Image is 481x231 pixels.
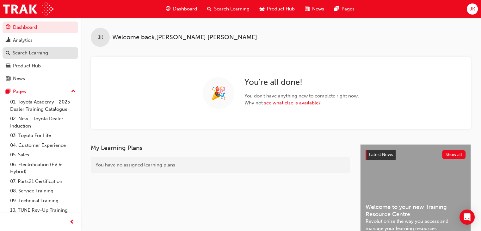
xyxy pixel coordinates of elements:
a: pages-iconPages [329,3,360,16]
span: news-icon [6,76,10,82]
a: car-iconProduct Hub [255,3,300,16]
a: news-iconNews [300,3,329,16]
span: Search Learning [214,5,250,13]
div: Analytics [13,37,33,44]
span: Welcome to your new Training Resource Centre [366,203,466,218]
span: news-icon [305,5,310,13]
span: car-icon [260,5,264,13]
span: Why not [244,99,359,107]
span: Dashboard [173,5,197,13]
button: JK [467,3,478,15]
a: 08. Service Training [8,186,78,196]
a: 05. Sales [8,150,78,160]
div: News [13,75,25,82]
span: car-icon [6,63,10,69]
span: chart-icon [6,38,10,43]
a: Analytics [3,34,78,46]
a: 01. Toyota Academy - 2025 Dealer Training Catalogue [8,97,78,114]
span: Latest News [369,152,393,157]
span: JK [470,5,475,13]
button: DashboardAnalyticsSearch LearningProduct HubNews [3,20,78,86]
a: 06. Electrification (EV & Hybrid) [8,160,78,177]
span: JK [98,34,103,41]
button: Pages [3,86,78,97]
span: Pages [342,5,355,13]
span: guage-icon [166,5,170,13]
button: Show all [442,150,466,159]
a: 10. TUNE Rev-Up Training [8,205,78,215]
span: prev-icon [70,218,74,226]
a: see what else is available? [264,100,321,106]
span: search-icon [6,50,10,56]
a: 03. Toyota For Life [8,131,78,140]
a: search-iconSearch Learning [202,3,255,16]
h2: You're all done! [244,77,359,87]
div: Search Learning [13,49,48,57]
h3: My Learning Plans [91,144,350,152]
a: 09. Technical Training [8,196,78,206]
a: News [3,73,78,84]
a: Dashboard [3,22,78,33]
a: 02. New - Toyota Dealer Induction [8,114,78,131]
div: Product Hub [13,62,41,70]
span: search-icon [207,5,212,13]
span: 🎉 [211,90,226,97]
a: Latest NewsShow all [366,150,466,160]
div: Pages [13,88,26,95]
a: Search Learning [3,47,78,59]
a: Product Hub [3,60,78,72]
span: pages-icon [334,5,339,13]
span: guage-icon [6,25,10,30]
a: 07. Parts21 Certification [8,177,78,186]
div: Open Intercom Messenger [459,209,475,225]
span: News [312,5,324,13]
span: Product Hub [267,5,295,13]
span: up-icon [71,87,76,96]
span: pages-icon [6,89,10,95]
a: 04. Customer Experience [8,140,78,150]
span: You don't have anything new to complete right now. [244,92,359,100]
img: Trak [3,2,53,16]
div: You have no assigned learning plans [91,157,350,173]
a: guage-iconDashboard [161,3,202,16]
span: Welcome back , [PERSON_NAME] [PERSON_NAME] [112,34,257,41]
